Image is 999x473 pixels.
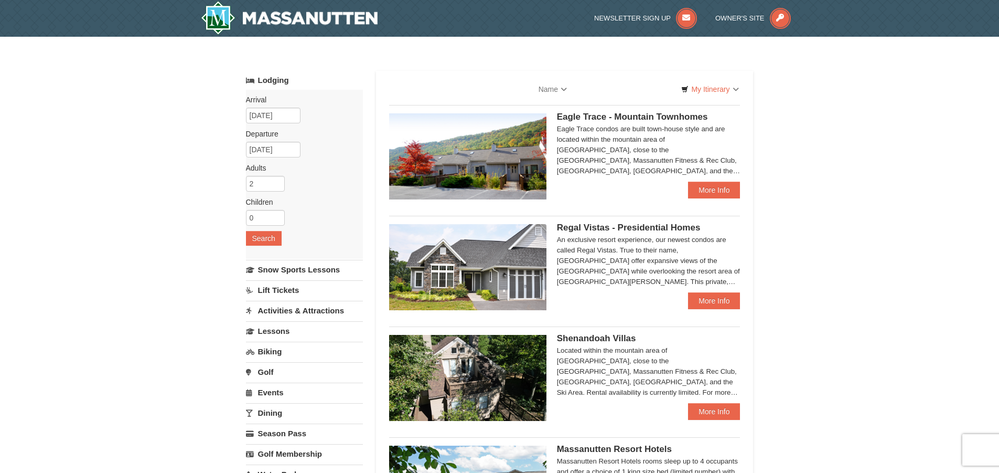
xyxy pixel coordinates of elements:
a: Activities & Attractions [246,301,363,320]
img: 19218991-1-902409a9.jpg [389,224,546,310]
div: Eagle Trace condos are built town-house style and are located within the mountain area of [GEOGRA... [557,124,740,176]
a: Golf Membership [246,444,363,464]
span: Eagle Trace - Mountain Townhomes [557,112,708,122]
a: Biking [246,342,363,361]
a: Lift Tickets [246,280,363,300]
label: Departure [246,129,355,139]
span: Massanutten Resort Hotels [557,444,672,454]
div: Located within the mountain area of [GEOGRAPHIC_DATA], close to the [GEOGRAPHIC_DATA], Massanutte... [557,345,740,398]
a: My Itinerary [674,81,745,97]
a: Name [531,79,575,100]
div: An exclusive resort experience, our newest condos are called Regal Vistas. True to their name, [G... [557,235,740,287]
a: Massanutten Resort [201,1,378,35]
a: Newsletter Sign Up [594,14,697,22]
label: Children [246,197,355,207]
a: Season Pass [246,424,363,443]
a: Dining [246,403,363,423]
span: Owner's Site [715,14,765,22]
img: 19218983-1-9b289e55.jpg [389,113,546,199]
label: Adults [246,163,355,173]
button: Search [246,231,282,246]
a: More Info [688,182,740,198]
a: Events [246,383,363,402]
a: Snow Sports Lessons [246,260,363,279]
span: Newsletter Sign Up [594,14,671,22]
label: Arrival [246,94,355,105]
img: 19219019-2-e70bf45f.jpg [389,335,546,421]
img: Massanutten Resort Logo [201,1,378,35]
a: More Info [688,292,740,309]
span: Shenandoah Villas [557,333,636,343]
a: Lodging [246,71,363,90]
a: More Info [688,403,740,420]
a: Lessons [246,321,363,341]
a: Golf [246,362,363,382]
a: Owner's Site [715,14,791,22]
span: Regal Vistas - Presidential Homes [557,223,701,233]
